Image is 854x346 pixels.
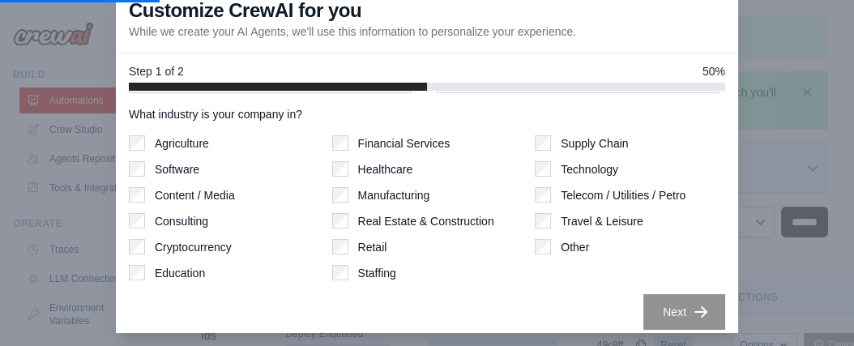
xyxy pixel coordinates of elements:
[561,213,643,229] label: Travel & Leisure
[561,135,628,152] label: Supply Chain
[155,187,235,203] label: Content / Media
[155,135,209,152] label: Agriculture
[358,239,387,255] label: Retail
[358,265,396,281] label: Staffing
[155,265,205,281] label: Education
[358,135,450,152] label: Financial Services
[702,63,725,79] span: 50%
[561,161,618,177] label: Technology
[561,187,685,203] label: Telecom / Utilities / Petro
[129,63,184,79] span: Step 1 of 2
[358,213,494,229] label: Real Estate & Construction
[358,187,430,203] label: Manufacturing
[129,106,725,122] label: What industry is your company in?
[155,161,199,177] label: Software
[643,294,725,330] button: Next
[358,161,413,177] label: Healthcare
[155,213,208,229] label: Consulting
[561,239,589,255] label: Other
[129,23,576,40] p: While we create your AI Agents, we'll use this information to personalize your experience.
[155,239,232,255] label: Cryptocurrency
